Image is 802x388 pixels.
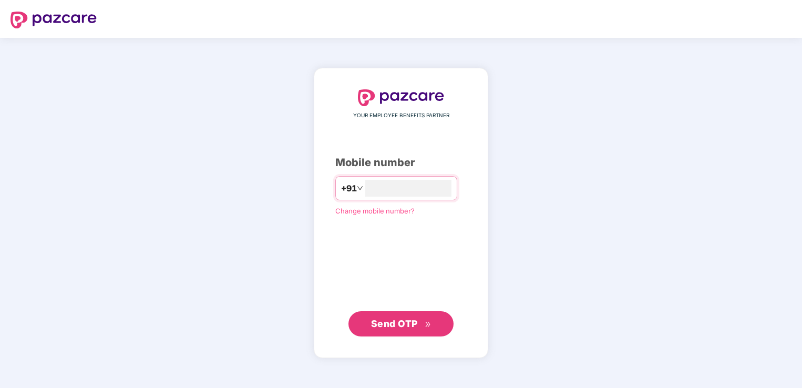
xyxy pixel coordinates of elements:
[357,185,363,191] span: down
[353,111,449,120] span: YOUR EMPLOYEE BENEFITS PARTNER
[425,321,431,328] span: double-right
[341,182,357,195] span: +91
[335,207,415,215] a: Change mobile number?
[358,89,444,106] img: logo
[371,318,418,329] span: Send OTP
[335,155,467,171] div: Mobile number
[11,12,97,28] img: logo
[348,311,454,336] button: Send OTPdouble-right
